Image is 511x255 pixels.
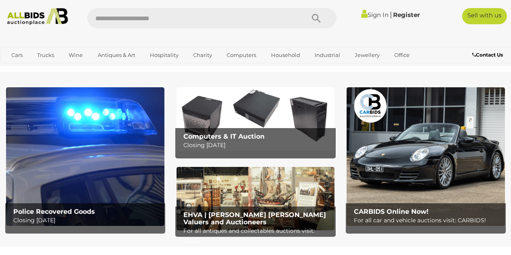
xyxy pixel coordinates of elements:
[354,208,429,215] b: CARBIDS Online Now!
[266,48,305,62] a: Household
[32,48,59,62] a: Trucks
[6,87,164,226] img: Police Recovered Goods
[462,8,507,24] a: Sell with us
[221,48,261,62] a: Computers
[296,8,336,28] button: Search
[177,167,335,230] img: EHVA | Evans Hastings Valuers and Auctioneers
[354,215,502,225] p: For all car and vehicle auctions visit: CARBIDS!
[177,167,335,230] a: EHVA | Evans Hastings Valuers and Auctioneers EHVA | [PERSON_NAME] [PERSON_NAME] Valuers and Auct...
[347,87,505,226] a: CARBIDS Online Now! CARBIDS Online Now! For all car and vehicle auctions visit: CARBIDS!
[6,48,28,62] a: Cars
[393,11,420,19] a: Register
[183,140,331,150] p: Closing [DATE]
[347,87,505,226] img: CARBIDS Online Now!
[4,8,71,25] img: Allbids.com.au
[472,51,505,59] a: Contact Us
[145,48,184,62] a: Hospitality
[63,48,88,62] a: Wine
[37,62,105,75] a: [GEOGRAPHIC_DATA]
[183,133,265,140] b: Computers & IT Auction
[390,10,392,19] span: |
[349,48,385,62] a: Jewellery
[188,48,217,62] a: Charity
[13,208,95,215] b: Police Recovered Goods
[361,11,389,19] a: Sign In
[183,226,331,246] p: For all antiques and collectables auctions visit: EHVA
[472,52,503,58] b: Contact Us
[177,87,335,151] img: Computers & IT Auction
[6,62,33,75] a: Sports
[6,87,164,226] a: Police Recovered Goods Police Recovered Goods Closing [DATE]
[93,48,141,62] a: Antiques & Art
[389,48,415,62] a: Office
[13,215,161,225] p: Closing [DATE]
[309,48,345,62] a: Industrial
[177,87,335,151] a: Computers & IT Auction Computers & IT Auction Closing [DATE]
[183,211,326,226] b: EHVA | [PERSON_NAME] [PERSON_NAME] Valuers and Auctioneers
